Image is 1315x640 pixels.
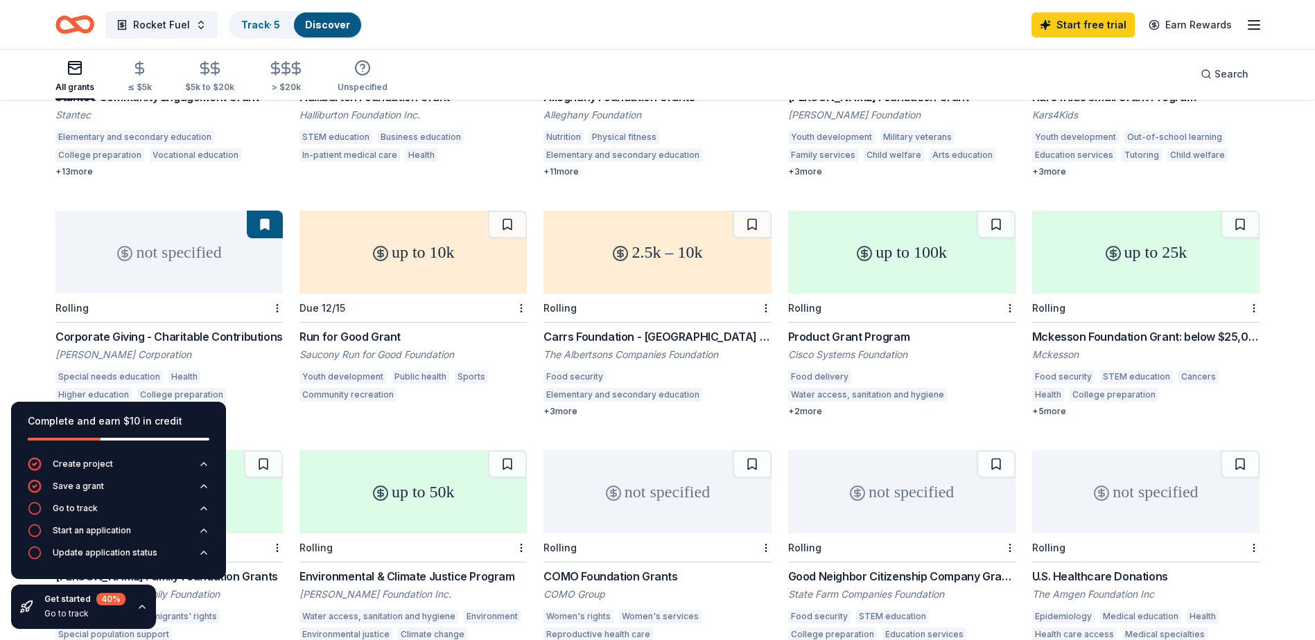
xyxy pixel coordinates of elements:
div: Women's rights [543,610,613,623]
div: [PERSON_NAME] Foundation Inc. [299,587,527,601]
a: Earn Rewards [1140,12,1240,37]
button: Save a grant [28,479,209,501]
div: Out-of-school learning [1124,130,1225,144]
div: Food security [1032,370,1095,384]
div: Youth development [788,130,875,144]
div: + 13 more [55,166,283,177]
div: Nutrition [543,130,584,144]
div: + 5 more [1032,406,1260,417]
div: 40 % [96,593,125,605]
button: Create project [28,457,209,479]
div: + 3 more [543,406,771,417]
div: Higher education [55,388,132,402]
div: STEM education [299,130,372,144]
div: Medical education [1100,610,1181,623]
div: Rolling [1032,542,1065,553]
div: ≤ $5k [128,82,152,93]
div: Tutoring [1122,148,1162,162]
div: Water access, sanitation and hygiene [299,610,458,623]
div: Water access, sanitation and hygiene [788,388,947,402]
div: Product Grant Program [788,328,1016,345]
div: Youth development [1032,130,1119,144]
button: Search [1190,60,1260,88]
div: Go to track [53,503,98,514]
div: Start an application [53,525,131,536]
div: Elementary and secondary education [543,388,702,402]
div: Education services [1032,148,1116,162]
div: Rolling [1032,302,1065,314]
div: Mckesson Foundation Grant: below $25,000 [1032,328,1260,345]
div: Halliburton Foundation Inc. [299,108,527,122]
button: ≤ $5k [128,55,152,100]
span: Search [1214,66,1248,82]
div: Rolling [788,542,821,553]
div: Carrs Foundation - [GEOGRAPHIC_DATA] Grant [543,328,771,345]
button: $5k to $20k [185,55,234,100]
div: STEM education [1100,370,1173,384]
div: Public health [392,370,449,384]
div: + 3 more [1032,166,1260,177]
div: Get started [44,593,125,605]
a: Home [55,8,94,41]
a: up to 100kRollingProduct Grant ProgramCisco Systems FoundationFood deliveryWater access, sanitati... [788,211,1016,417]
div: Complete and earn $10 in credit [28,413,209,429]
div: Environment [464,610,521,623]
div: All grants [55,82,94,93]
div: Rolling [788,302,821,314]
button: Unspecified [338,54,387,100]
div: Create project [53,459,113,470]
div: up to 10k [299,211,527,294]
div: College preparation [1070,388,1158,402]
div: up to 50k [299,450,527,533]
div: Health [406,148,437,162]
div: College preparation [55,148,144,162]
div: > $20k [268,82,304,93]
div: $5k to $20k [185,82,234,93]
div: Arts education [930,148,995,162]
div: Food security [788,610,851,623]
div: Sports [455,370,488,384]
div: not specified [788,450,1016,533]
button: Rocket Fuel [105,11,218,39]
div: Youth development [299,370,386,384]
div: U.S. Healthcare Donations [1032,568,1260,585]
div: [PERSON_NAME] Foundation [788,108,1016,122]
div: Elementary and secondary education [55,130,214,144]
div: up to 100k [788,211,1016,294]
div: Health [1032,388,1064,402]
button: Update application status [28,546,209,568]
button: Start an application [28,524,209,546]
a: Start free trial [1031,12,1135,37]
div: Health [168,370,200,384]
div: Good Neighbor Citizenship Company Grants [788,568,1016,585]
div: Physical fitness [589,130,659,144]
div: Child welfare [1167,148,1228,162]
div: [PERSON_NAME] Corporation [55,348,283,362]
div: Cancers [1178,370,1219,384]
div: The Albertsons Companies Foundation [543,348,771,362]
div: Epidemiology [1032,610,1095,623]
div: Rolling [299,542,333,553]
div: up to 25k [1032,211,1260,294]
div: STEM education [856,610,929,623]
div: COMO Foundation Grants [543,568,771,585]
div: Vocational education [150,148,241,162]
div: Business education [378,130,464,144]
div: Saucony Run for Good Foundation [299,348,527,362]
div: Environmental & Climate Justice Program [299,568,527,585]
div: 2.5k – 10k [543,211,771,294]
div: Medical education [1164,388,1245,402]
div: Military veterans [880,130,955,144]
div: Child welfare [864,148,924,162]
div: + 11 more [543,166,771,177]
div: Food delivery [788,370,851,384]
a: 2.5k – 10kRollingCarrs Foundation - [GEOGRAPHIC_DATA] GrantThe Albertsons Companies FoundationFoo... [543,211,771,417]
div: Cisco Systems Foundation [788,348,1016,362]
div: not specified [55,211,283,294]
div: Due 12/15 [299,302,345,314]
div: State Farm Companies Foundation [788,587,1016,601]
button: All grants [55,54,94,100]
div: + 2 more [788,406,1016,417]
div: Alleghany Foundation [543,108,771,122]
a: up to 10kDue 12/15Run for Good GrantSaucony Run for Good FoundationYouth developmentPublic health... [299,211,527,406]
